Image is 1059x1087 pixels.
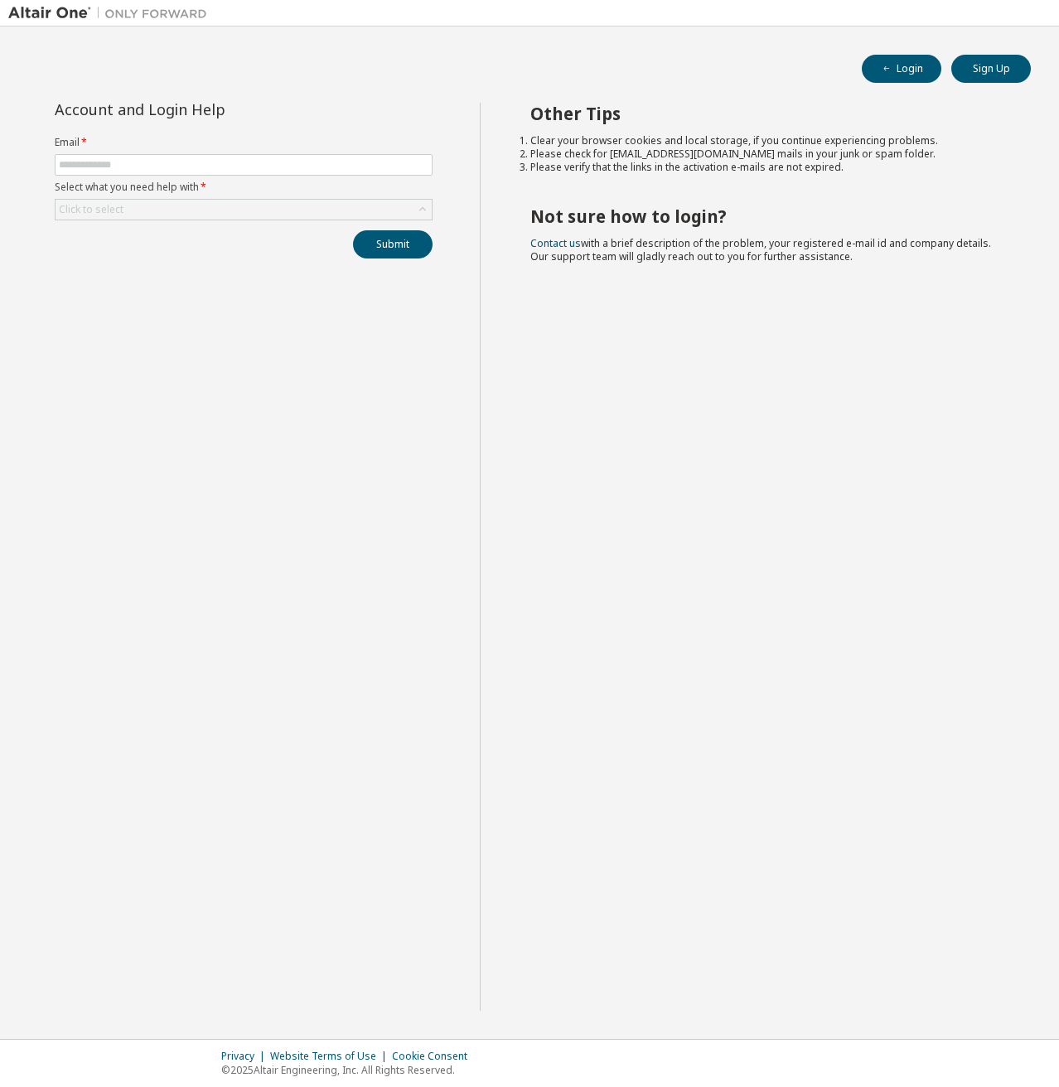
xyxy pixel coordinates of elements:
[530,103,1002,124] h2: Other Tips
[530,134,1002,147] li: Clear your browser cookies and local storage, if you continue experiencing problems.
[392,1050,477,1063] div: Cookie Consent
[8,5,215,22] img: Altair One
[56,200,432,220] div: Click to select
[862,55,941,83] button: Login
[530,236,991,263] span: with a brief description of the problem, your registered e-mail id and company details. Our suppo...
[951,55,1031,83] button: Sign Up
[55,181,433,194] label: Select what you need help with
[221,1063,477,1077] p: © 2025 Altair Engineering, Inc. All Rights Reserved.
[530,205,1002,227] h2: Not sure how to login?
[530,161,1002,174] li: Please verify that the links in the activation e-mails are not expired.
[353,230,433,258] button: Submit
[221,1050,270,1063] div: Privacy
[270,1050,392,1063] div: Website Terms of Use
[59,203,123,216] div: Click to select
[530,236,581,250] a: Contact us
[55,103,357,116] div: Account and Login Help
[55,136,433,149] label: Email
[530,147,1002,161] li: Please check for [EMAIL_ADDRESS][DOMAIN_NAME] mails in your junk or spam folder.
